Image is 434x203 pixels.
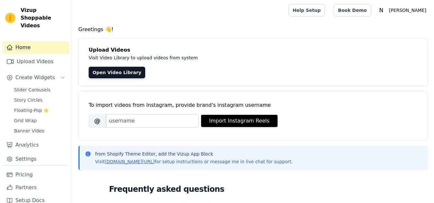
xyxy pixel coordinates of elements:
a: Slider Carousels [10,85,69,94]
p: [PERSON_NAME] [386,4,429,16]
p: Visit Video Library to upload videos from system [89,54,376,62]
p: from Shopify Theme Editor, add the Vizup App Block [95,151,293,157]
a: Analytics [3,139,69,151]
span: Grid Wrap [14,117,37,124]
a: Book Demo [334,4,371,16]
a: Home [3,41,69,54]
a: Banner Video [10,126,69,135]
span: Create Widgets [15,74,55,81]
div: To import videos from Instagram, provide brand's instagram username [89,101,417,109]
span: Banner Video [14,128,44,134]
span: @ [89,114,106,128]
text: N [379,7,383,13]
a: Pricing [3,168,69,181]
button: N [PERSON_NAME] [376,4,429,16]
a: Grid Wrap [10,116,69,125]
button: Create Widgets [3,71,69,84]
p: Visit for setup instructions or message me in live chat for support. [95,158,293,165]
a: Open Video Library [89,67,145,78]
input: username [106,114,199,128]
img: Vizup [5,13,15,23]
a: Help Setup [288,4,325,16]
a: Upload Videos [3,55,69,68]
a: Story Circles [10,96,69,105]
a: Settings [3,153,69,165]
a: Partners [3,181,69,194]
span: Floating-Pop ⭐ [14,107,49,114]
h2: Frequently asked questions [109,183,397,196]
span: Story Circles [14,97,42,103]
h4: Greetings 👋! [78,26,428,33]
button: Import Instagram Reels [201,115,278,127]
span: Vizup Shoppable Videos [21,6,66,30]
span: Slider Carousels [14,87,50,93]
h4: Upload Videos [89,46,417,54]
a: [DOMAIN_NAME][URL] [105,159,155,164]
a: Floating-Pop ⭐ [10,106,69,115]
